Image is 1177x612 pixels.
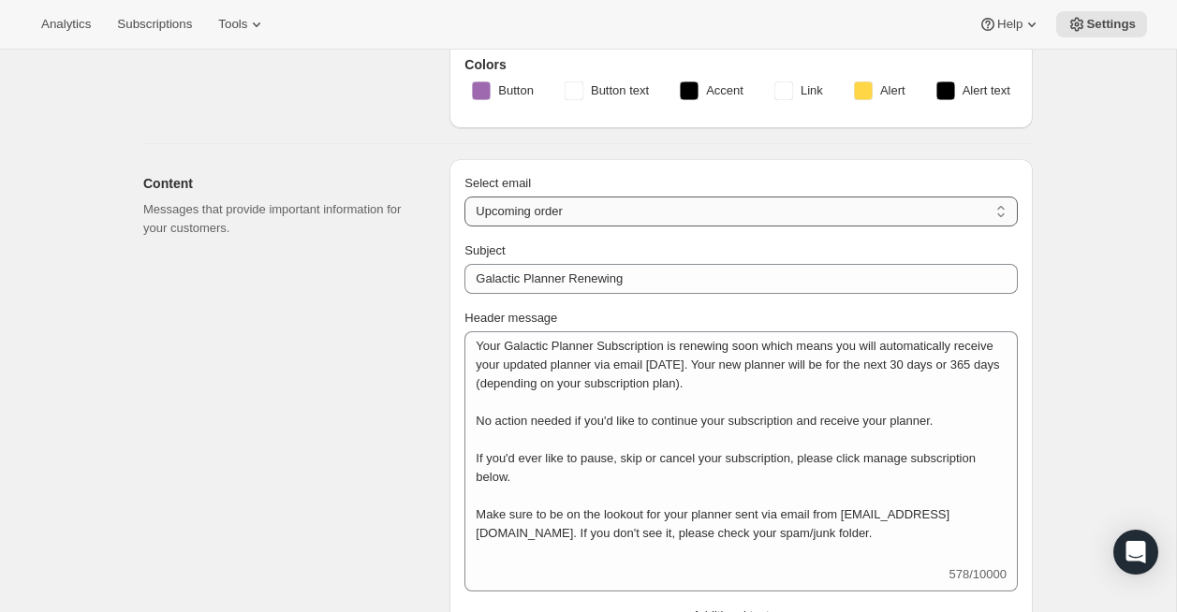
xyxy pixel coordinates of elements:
[997,17,1023,32] span: Help
[880,81,905,100] span: Alert
[464,243,505,257] span: Subject
[464,311,557,325] span: Header message
[706,81,743,100] span: Accent
[498,81,534,100] span: Button
[218,17,247,32] span: Tools
[843,76,917,106] button: Alert
[464,331,1018,565] textarea: Your Galactic Planner Subscription is renewing soon which means you will automatically receive yo...
[464,176,531,190] span: Select email
[553,76,660,106] button: Button text
[963,81,1010,100] span: Alert text
[464,55,1018,74] h3: Colors
[925,76,1022,106] button: Alert text
[1113,530,1158,575] div: Open Intercom Messenger
[801,81,823,100] span: Link
[117,17,192,32] span: Subscriptions
[1086,17,1136,32] span: Settings
[143,174,419,193] h2: Content
[763,76,834,106] button: Link
[207,11,277,37] button: Tools
[30,11,102,37] button: Analytics
[143,200,419,238] p: Messages that provide important information for your customers.
[461,76,545,106] button: Button
[1056,11,1147,37] button: Settings
[41,17,91,32] span: Analytics
[967,11,1052,37] button: Help
[669,76,755,106] button: Accent
[106,11,203,37] button: Subscriptions
[591,81,649,100] span: Button text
